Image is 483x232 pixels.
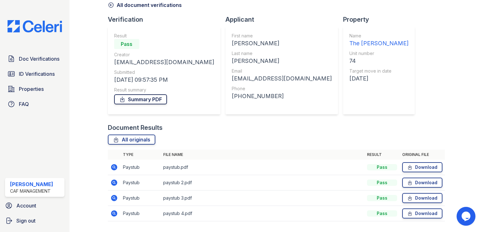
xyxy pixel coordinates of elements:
[402,208,442,218] a: Download
[120,175,161,191] td: Paystub
[349,39,408,48] div: The [PERSON_NAME]
[232,74,332,83] div: [EMAIL_ADDRESS][DOMAIN_NAME]
[5,98,64,110] a: FAQ
[10,180,53,188] div: [PERSON_NAME]
[349,50,408,57] div: Unit number
[108,15,225,24] div: Verification
[5,68,64,80] a: ID Verifications
[161,206,364,221] td: paystub 4.pdf
[114,75,214,84] div: [DATE] 09:57:35 PM
[400,150,445,160] th: Original file
[349,33,408,48] a: Name The [PERSON_NAME]
[161,150,364,160] th: File name
[19,70,55,78] span: ID Verifications
[232,50,332,57] div: Last name
[349,57,408,65] div: 74
[402,178,442,188] a: Download
[108,1,182,9] a: All document verifications
[5,52,64,65] a: Doc Verifications
[232,33,332,39] div: First name
[349,68,408,74] div: Target move in date
[19,55,59,63] span: Doc Verifications
[161,160,364,175] td: paystub.pdf
[16,217,36,224] span: Sign out
[3,214,67,227] a: Sign out
[16,202,36,209] span: Account
[114,69,214,75] div: Submitted
[19,85,44,93] span: Properties
[120,150,161,160] th: Type
[232,68,332,74] div: Email
[402,193,442,203] a: Download
[367,210,397,217] div: Pass
[161,191,364,206] td: paystub 3.pdf
[5,83,64,95] a: Properties
[161,175,364,191] td: paystub 2.pdf
[120,191,161,206] td: Paystub
[19,100,29,108] span: FAQ
[232,86,332,92] div: Phone
[114,87,214,93] div: Result summary
[114,58,214,67] div: [EMAIL_ADDRESS][DOMAIN_NAME]
[3,20,67,32] img: CE_Logo_Blue-a8612792a0a2168367f1c8372b55b34899dd931a85d93a1a3d3e32e68fde9ad4.png
[457,207,477,226] iframe: chat widget
[364,150,400,160] th: Result
[114,52,214,58] div: Creator
[402,162,442,172] a: Download
[114,94,167,104] a: Summary PDF
[367,164,397,170] div: Pass
[114,33,214,39] div: Result
[10,188,53,194] div: CAF Management
[108,123,163,132] div: Document Results
[114,39,139,49] div: Pass
[232,57,332,65] div: [PERSON_NAME]
[367,180,397,186] div: Pass
[232,39,332,48] div: [PERSON_NAME]
[343,15,420,24] div: Property
[349,33,408,39] div: Name
[120,206,161,221] td: Paystub
[120,160,161,175] td: Paystub
[349,74,408,83] div: [DATE]
[108,135,155,145] a: All originals
[232,92,332,101] div: [PHONE_NUMBER]
[225,15,343,24] div: Applicant
[367,195,397,201] div: Pass
[3,199,67,212] a: Account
